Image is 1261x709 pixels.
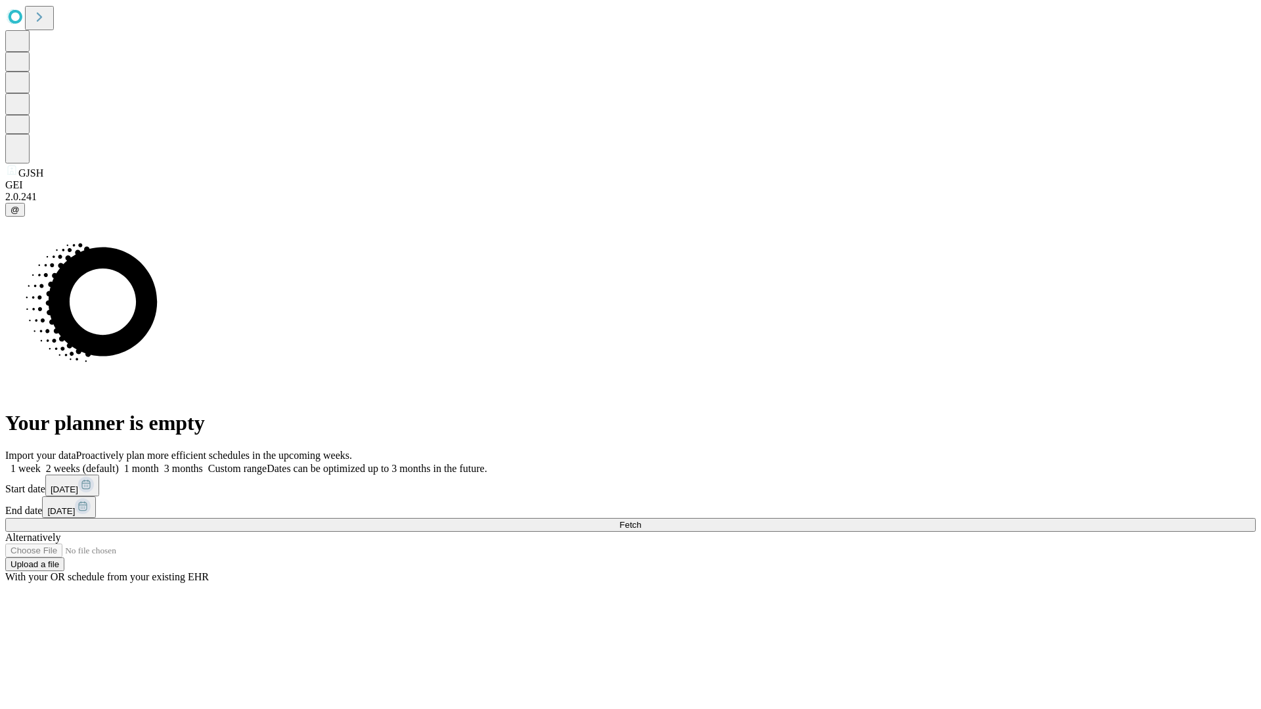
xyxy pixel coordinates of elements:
span: 3 months [164,463,203,474]
span: @ [11,205,20,215]
div: GEI [5,179,1256,191]
button: [DATE] [42,496,96,518]
span: Dates can be optimized up to 3 months in the future. [267,463,487,474]
button: [DATE] [45,475,99,496]
div: 2.0.241 [5,191,1256,203]
span: 2 weeks (default) [46,463,119,474]
h1: Your planner is empty [5,411,1256,435]
span: Custom range [208,463,267,474]
span: With your OR schedule from your existing EHR [5,571,209,582]
span: Alternatively [5,532,60,543]
span: [DATE] [47,506,75,516]
span: Proactively plan more efficient schedules in the upcoming weeks. [76,450,352,461]
span: Import your data [5,450,76,461]
div: Start date [5,475,1256,496]
span: 1 week [11,463,41,474]
div: End date [5,496,1256,518]
button: @ [5,203,25,217]
button: Fetch [5,518,1256,532]
span: [DATE] [51,484,78,494]
span: Fetch [619,520,641,530]
span: GJSH [18,167,43,179]
span: 1 month [124,463,159,474]
button: Upload a file [5,557,64,571]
